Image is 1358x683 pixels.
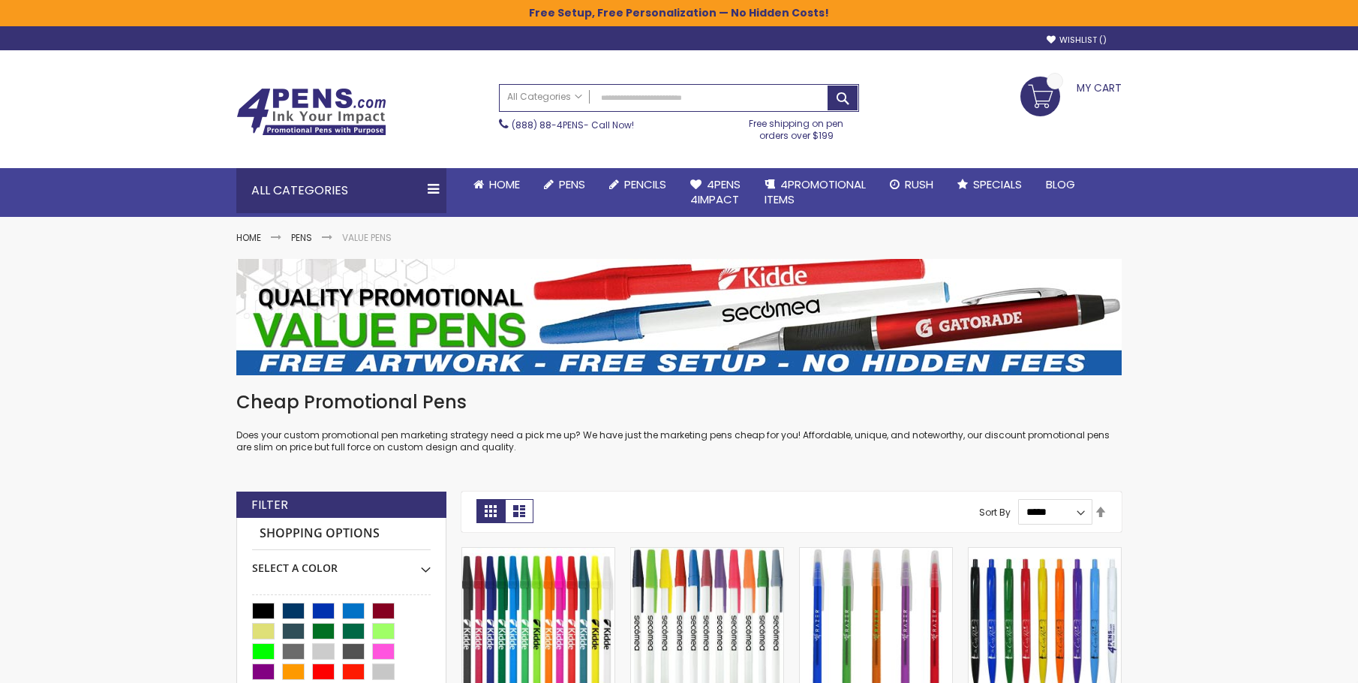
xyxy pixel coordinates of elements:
span: Rush [905,176,933,192]
a: Belfast Translucent Value Stick Pen [800,547,952,560]
div: All Categories [236,168,446,213]
span: - Call Now! [512,119,634,131]
a: Blog [1034,168,1087,201]
a: Home [236,231,261,244]
a: Custom Cambria Plastic Retractable Ballpoint Pen - Monochromatic Body Color [969,547,1121,560]
a: Pens [532,168,597,201]
a: Pencils [597,168,678,201]
label: Sort By [979,505,1011,518]
h1: Cheap Promotional Pens [236,390,1122,414]
a: Belfast Value Stick Pen [631,547,783,560]
a: Home [461,168,532,201]
div: Free shipping on pen orders over $199 [734,112,860,142]
span: All Categories [507,91,582,103]
span: Pens [559,176,585,192]
strong: Value Pens [342,231,392,244]
span: 4PROMOTIONAL ITEMS [765,176,866,207]
div: Does your custom promotional pen marketing strategy need a pick me up? We have just the marketing... [236,390,1122,454]
a: 4PROMOTIONALITEMS [753,168,878,217]
a: Wishlist [1047,35,1107,46]
img: 4Pens Custom Pens and Promotional Products [236,88,386,136]
strong: Filter [251,497,288,513]
span: Specials [973,176,1022,192]
strong: Grid [476,499,505,523]
a: Specials [945,168,1034,201]
span: Home [489,176,520,192]
strong: Shopping Options [252,518,431,550]
a: 4Pens4impact [678,168,753,217]
img: Value Pens [236,259,1122,375]
a: (888) 88-4PENS [512,119,584,131]
div: Select A Color [252,550,431,576]
span: 4Pens 4impact [690,176,741,207]
a: All Categories [500,85,590,110]
span: Pencils [624,176,666,192]
a: Rush [878,168,945,201]
a: Belfast B Value Stick Pen [462,547,614,560]
span: Blog [1046,176,1075,192]
a: Pens [291,231,312,244]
